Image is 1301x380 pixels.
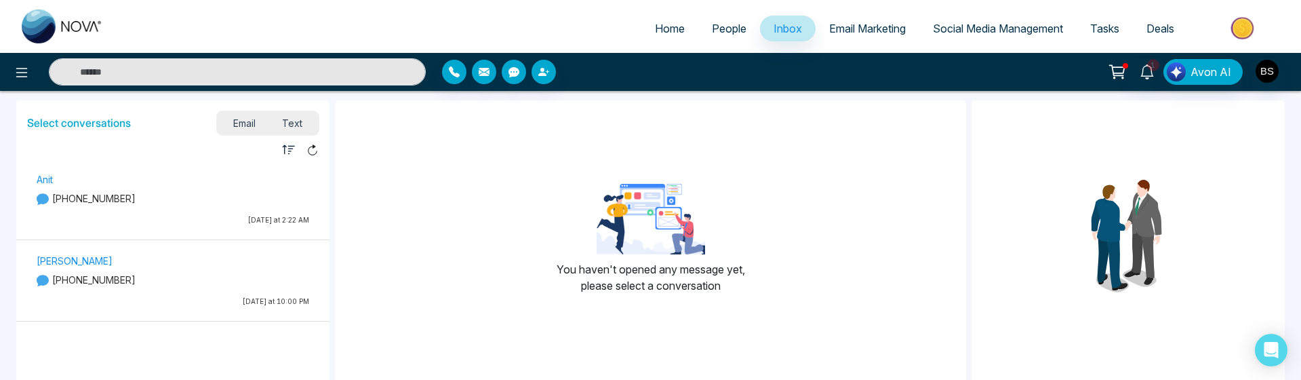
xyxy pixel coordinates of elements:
div: Open Intercom Messenger [1255,334,1287,366]
p: You haven't opened any message yet, please select a conversation [557,261,745,294]
button: Avon AI [1163,59,1243,85]
span: Email Marketing [829,22,906,35]
h5: Select conversations [27,117,131,130]
a: 1 [1131,59,1163,83]
a: Home [641,16,698,41]
span: Email [220,114,269,132]
img: Market-place.gif [1195,13,1293,43]
img: Lead Flow [1167,62,1186,81]
span: Home [655,22,685,35]
span: Avon AI [1190,64,1231,80]
a: Inbox [760,16,816,41]
span: Inbox [774,22,802,35]
p: Anit [37,172,309,187]
img: User Avatar [1256,60,1279,83]
span: 1 [1147,59,1159,71]
img: landing-page-for-google-ads-3.png [597,184,705,254]
span: Tasks [1090,22,1119,35]
p: [PHONE_NUMBER] [37,273,309,287]
a: People [698,16,760,41]
img: Nova CRM Logo [22,9,103,43]
p: [DATE] at 2:22 AM [37,215,309,225]
span: Social Media Management [933,22,1063,35]
a: Deals [1133,16,1188,41]
p: [PHONE_NUMBER] [37,191,309,206]
p: [PERSON_NAME] [37,254,309,268]
a: Email Marketing [816,16,919,41]
p: [DATE] at 10:00 PM [37,297,309,307]
a: Tasks [1077,16,1133,41]
a: Social Media Management [919,16,1077,41]
span: Deals [1146,22,1174,35]
span: Text [268,114,316,132]
span: People [712,22,746,35]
